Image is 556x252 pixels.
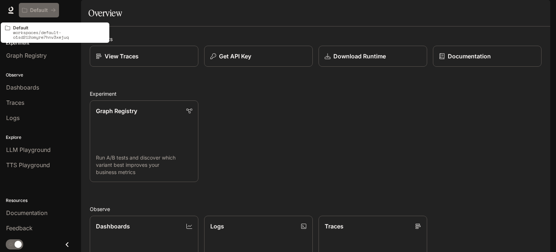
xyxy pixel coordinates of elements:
p: View Traces [105,52,139,61]
p: Documentation [448,52,491,61]
a: View Traces [90,46,198,67]
button: All workspaces [19,3,59,17]
p: Traces [325,222,344,231]
h2: Experiment [90,90,542,98]
p: Dashboards [96,222,130,231]
p: Graph Registry [96,107,137,115]
p: Run A/B tests and discover which variant best improves your business metrics [96,154,192,176]
a: Graph RegistryRun A/B tests and discover which variant best improves your business metrics [90,100,198,182]
p: workspaces/default-o1sd2i2omyre7hnv3xejuq [13,30,105,40]
h2: Shortcuts [90,35,542,43]
p: Logs [210,222,224,231]
p: Default [30,7,48,13]
h1: Overview [88,6,122,20]
h2: Observe [90,205,542,213]
a: Download Runtime [319,46,427,67]
p: Download Runtime [333,52,386,61]
p: Get API Key [219,52,251,61]
button: Get API Key [204,46,313,67]
a: Documentation [433,46,542,67]
p: Default [13,25,105,30]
